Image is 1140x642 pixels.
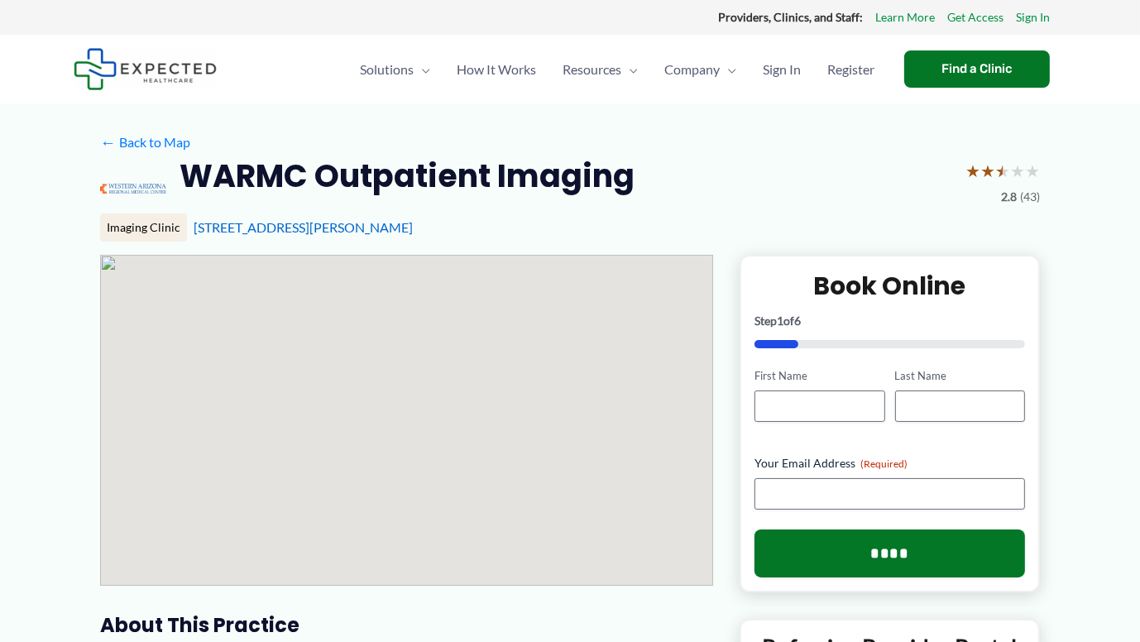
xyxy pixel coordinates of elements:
nav: Primary Site Navigation [347,41,888,98]
a: Get Access [947,7,1003,28]
a: CompanyMenu Toggle [651,41,750,98]
span: How It Works [457,41,536,98]
span: ★ [995,156,1010,186]
label: First Name [754,368,884,384]
a: How It Works [443,41,549,98]
strong: Providers, Clinics, and Staff: [718,10,863,24]
span: 6 [794,314,801,328]
a: SolutionsMenu Toggle [347,41,443,98]
h2: WARMC Outpatient Imaging [180,156,635,196]
span: Menu Toggle [414,41,430,98]
span: Menu Toggle [720,41,736,98]
a: Sign In [750,41,814,98]
span: ★ [1010,156,1025,186]
label: Your Email Address [754,455,1025,472]
label: Last Name [895,368,1025,384]
span: Solutions [360,41,414,98]
span: 1 [777,314,783,328]
span: (Required) [860,458,908,470]
span: ★ [965,156,980,186]
a: Sign In [1016,7,1050,28]
a: Find a Clinic [904,50,1050,88]
a: ResourcesMenu Toggle [549,41,651,98]
span: Register [827,41,874,98]
span: ★ [980,156,995,186]
span: Menu Toggle [621,41,638,98]
h2: Book Online [754,270,1025,302]
img: Expected Healthcare Logo - side, dark font, small [74,48,217,90]
span: Resources [563,41,621,98]
div: Imaging Clinic [100,213,187,242]
a: ←Back to Map [100,130,190,155]
a: [STREET_ADDRESS][PERSON_NAME] [194,219,413,235]
a: Register [814,41,888,98]
span: ★ [1025,156,1040,186]
span: ← [100,134,116,150]
span: 2.8 [1001,186,1017,208]
span: (43) [1020,186,1040,208]
h3: About this practice [100,612,713,638]
p: Step of [754,315,1025,327]
a: Learn More [875,7,935,28]
span: Sign In [763,41,801,98]
span: Company [664,41,720,98]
